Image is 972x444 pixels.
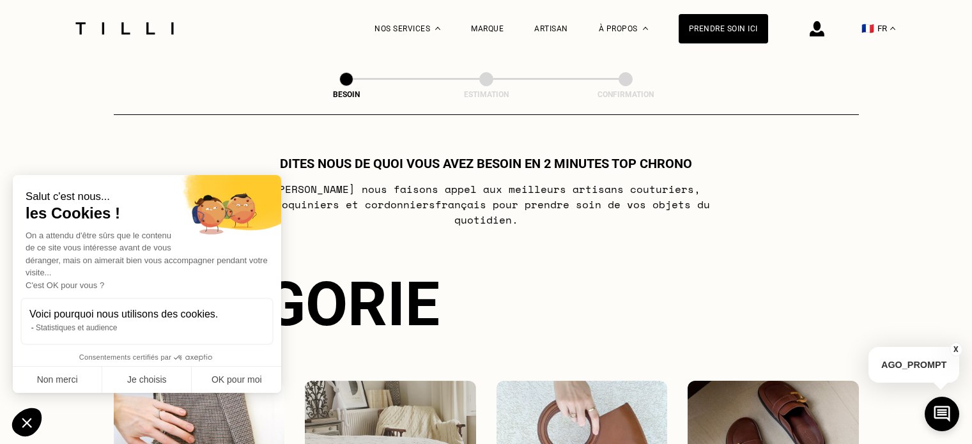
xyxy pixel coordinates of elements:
img: icône connexion [810,21,824,36]
img: Logo du service de couturière Tilli [71,22,178,34]
div: Estimation [422,90,550,99]
a: Artisan [534,24,568,33]
div: Catégorie [114,268,859,340]
div: Besoin [282,90,410,99]
img: Menu déroulant à propos [643,27,648,30]
img: menu déroulant [890,27,895,30]
div: Confirmation [562,90,690,99]
img: Menu déroulant [435,27,440,30]
p: [PERSON_NAME] nous faisons appel aux meilleurs artisans couturiers , maroquiniers et cordonniers ... [233,181,739,227]
p: AGO_PROMPT [868,347,959,383]
a: Prendre soin ici [679,14,768,43]
h1: Dites nous de quoi vous avez besoin en 2 minutes top chrono [280,156,692,171]
span: 🇫🇷 [861,22,874,34]
a: Marque [471,24,504,33]
button: X [950,342,962,356]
